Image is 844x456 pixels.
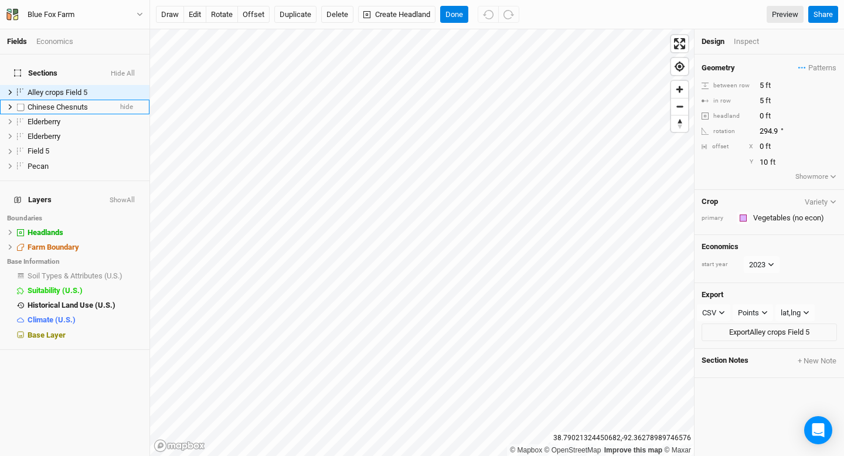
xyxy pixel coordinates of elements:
canvas: Map [150,29,694,456]
div: Open Intercom Messenger [804,416,832,444]
div: lat,lng [781,307,801,319]
span: Elderberry [28,132,60,141]
span: Headlands [28,228,63,237]
a: Improve this map [604,446,662,454]
div: offset [712,142,729,151]
button: Reset bearing to north [671,115,688,132]
div: Headlands [28,228,142,237]
div: Base Layer [28,331,142,340]
span: Zoom out [671,98,688,115]
h4: Economics [702,242,837,251]
div: Field 5 [28,147,142,156]
span: hide [120,100,133,114]
span: Farm Boundary [28,243,79,251]
button: + New Note [797,356,837,366]
button: ExportAlley crops Field 5 [702,324,837,341]
button: Showmore [795,171,838,183]
a: Mapbox logo [154,439,205,452]
div: Blue Fox Farm [28,9,74,21]
button: 2023 [744,256,780,274]
div: Inspect [734,36,775,47]
h4: Geometry [702,63,735,73]
div: Elderberry [28,117,142,127]
button: Undo (^z) [478,6,499,23]
span: Reset bearing to north [671,115,688,132]
div: Soil Types & Attributes (U.S.) [28,271,142,281]
button: draw [156,6,184,23]
a: Maxar [664,446,691,454]
button: Blue Fox Farm [6,8,144,21]
div: Historical Land Use (U.S.) [28,301,142,310]
button: edit [183,6,206,23]
div: rotation [702,127,753,136]
button: Enter fullscreen [671,35,688,52]
a: Preview [767,6,804,23]
div: 38.79021324450682 , -92.36278989746576 [550,432,694,444]
div: Pecan [28,162,142,171]
div: Economics [36,36,73,47]
button: Zoom out [671,98,688,115]
span: Section Notes [702,356,748,366]
div: X [749,142,753,151]
span: Climate (U.S.) [28,315,76,324]
button: Patterns [798,62,837,74]
button: Delete [321,6,353,23]
a: Mapbox [510,446,542,454]
div: primary [702,214,731,223]
button: Find my location [671,58,688,75]
button: Variety [804,198,837,206]
div: Elderberry [28,132,142,141]
div: in row [702,97,753,106]
button: Hide All [110,70,135,78]
div: Farm Boundary [28,243,142,252]
h4: Export [702,290,837,300]
button: offset [237,6,270,23]
div: CSV [702,307,716,319]
span: Pecan [28,162,49,171]
span: Alley crops Field 5 [28,88,87,97]
div: Chinese Chesnuts [28,103,111,112]
span: Patterns [798,62,836,74]
span: Historical Land Use (U.S.) [28,301,115,309]
span: Elderberry [28,117,60,126]
button: lat,lng [775,304,815,322]
a: Fields [7,37,27,46]
span: Suitability (U.S.) [28,286,83,295]
h4: Crop [702,197,718,206]
button: Create Headland [358,6,435,23]
button: rotate [206,6,238,23]
button: Done [440,6,468,23]
div: between row [702,81,753,90]
button: Points [733,304,773,322]
div: Points [738,307,759,319]
button: Duplicate [274,6,316,23]
span: Chinese Chesnuts [28,103,88,111]
div: headland [702,112,753,121]
div: Y [712,158,753,166]
button: Zoom in [671,81,688,98]
div: Climate (U.S.) [28,315,142,325]
div: start year [702,260,743,269]
a: OpenStreetMap [544,446,601,454]
div: Suitability (U.S.) [28,286,142,295]
button: Share [808,6,838,23]
span: Soil Types & Attributes (U.S.) [28,271,122,280]
span: Sections [14,69,57,78]
span: Layers [14,195,52,205]
div: Alley crops Field 5 [28,88,142,97]
button: CSV [697,304,730,322]
span: Base Layer [28,331,66,339]
div: Design [702,36,724,47]
button: ShowAll [109,196,135,205]
span: Field 5 [28,147,49,155]
button: Redo (^Z) [498,6,519,23]
input: Vegetables (no econ) [750,211,837,225]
